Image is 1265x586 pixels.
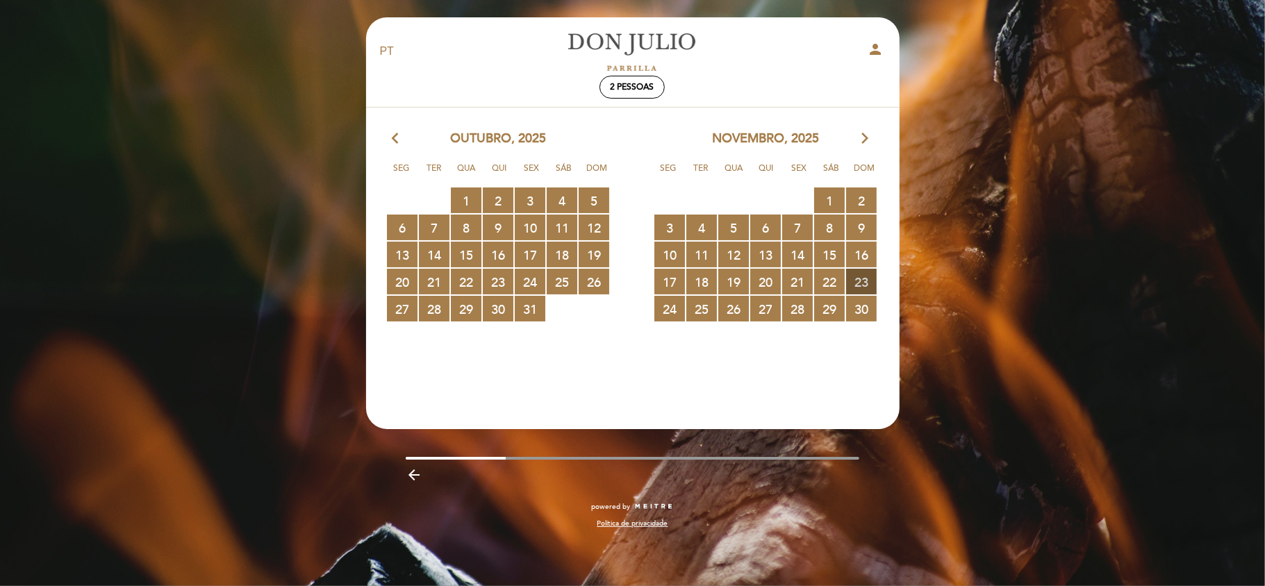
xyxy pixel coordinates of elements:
[419,242,449,267] span: 14
[419,215,449,240] span: 7
[610,82,654,92] span: 2 pessoas
[720,161,747,187] span: Qua
[654,269,685,294] span: 17
[782,269,813,294] span: 21
[451,269,481,294] span: 22
[483,187,513,213] span: 2
[550,161,578,187] span: Sáb
[814,269,845,294] span: 22
[387,215,417,240] span: 6
[814,242,845,267] span: 15
[814,215,845,240] span: 8
[846,187,877,213] span: 2
[846,242,877,267] span: 16
[868,41,884,58] i: person
[579,187,609,213] span: 5
[515,269,545,294] span: 24
[450,130,546,148] span: outubro, 2025
[579,242,609,267] span: 19
[750,242,781,267] span: 13
[547,269,577,294] span: 25
[547,215,577,240] span: 11
[846,269,877,294] span: 23
[419,269,449,294] span: 21
[387,161,415,187] span: Seg
[579,215,609,240] span: 12
[392,130,405,148] i: arrow_back_ios
[818,161,845,187] span: Sáb
[451,187,481,213] span: 1
[752,161,780,187] span: Qui
[597,519,668,528] a: Política de privacidade
[387,242,417,267] span: 13
[485,161,513,187] span: Qui
[782,296,813,321] span: 28
[782,215,813,240] span: 7
[782,242,813,267] span: 14
[515,242,545,267] span: 17
[654,161,682,187] span: Seg
[579,269,609,294] span: 26
[547,242,577,267] span: 18
[718,242,749,267] span: 12
[686,296,717,321] span: 25
[718,296,749,321] span: 26
[387,269,417,294] span: 20
[850,161,878,187] span: Dom
[583,161,611,187] span: Dom
[654,296,685,321] span: 24
[750,215,781,240] span: 6
[592,502,631,512] span: powered by
[451,296,481,321] span: 29
[785,161,813,187] span: Sex
[868,41,884,62] button: person
[654,215,685,240] span: 3
[419,296,449,321] span: 28
[483,242,513,267] span: 16
[515,215,545,240] span: 10
[750,269,781,294] span: 20
[592,502,674,512] a: powered by
[452,161,480,187] span: Qua
[814,296,845,321] span: 29
[515,187,545,213] span: 3
[547,187,577,213] span: 4
[846,296,877,321] span: 30
[686,242,717,267] span: 11
[686,269,717,294] span: 18
[686,215,717,240] span: 4
[634,503,674,510] img: MEITRE
[451,242,481,267] span: 15
[518,161,545,187] span: Sex
[814,187,845,213] span: 1
[387,296,417,321] span: 27
[420,161,447,187] span: Ter
[859,130,872,148] i: arrow_forward_ios
[515,296,545,321] span: 31
[483,215,513,240] span: 9
[406,467,422,483] i: arrow_backward
[654,242,685,267] span: 10
[750,296,781,321] span: 27
[718,215,749,240] span: 5
[545,33,719,71] a: [PERSON_NAME]
[451,215,481,240] span: 8
[483,269,513,294] span: 23
[483,296,513,321] span: 30
[718,269,749,294] span: 19
[846,215,877,240] span: 9
[712,130,819,148] span: novembro, 2025
[687,161,715,187] span: Ter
